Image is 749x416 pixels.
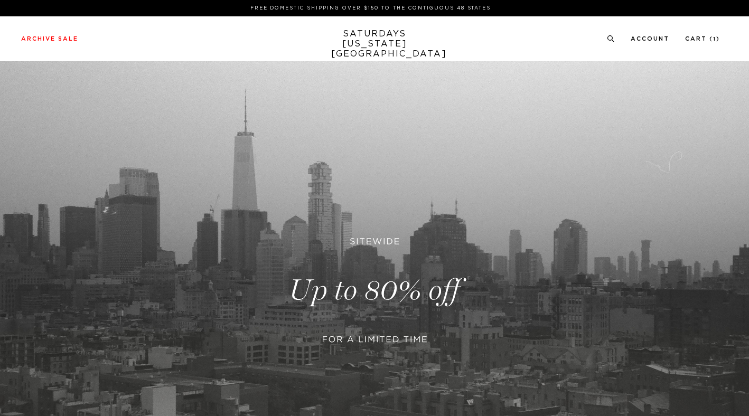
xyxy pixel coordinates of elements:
[631,36,669,42] a: Account
[25,4,716,12] p: FREE DOMESTIC SHIPPING OVER $150 TO THE CONTIGUOUS 48 STATES
[713,37,716,42] small: 1
[21,36,78,42] a: Archive Sale
[685,36,720,42] a: Cart (1)
[331,29,418,59] a: SATURDAYS[US_STATE][GEOGRAPHIC_DATA]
